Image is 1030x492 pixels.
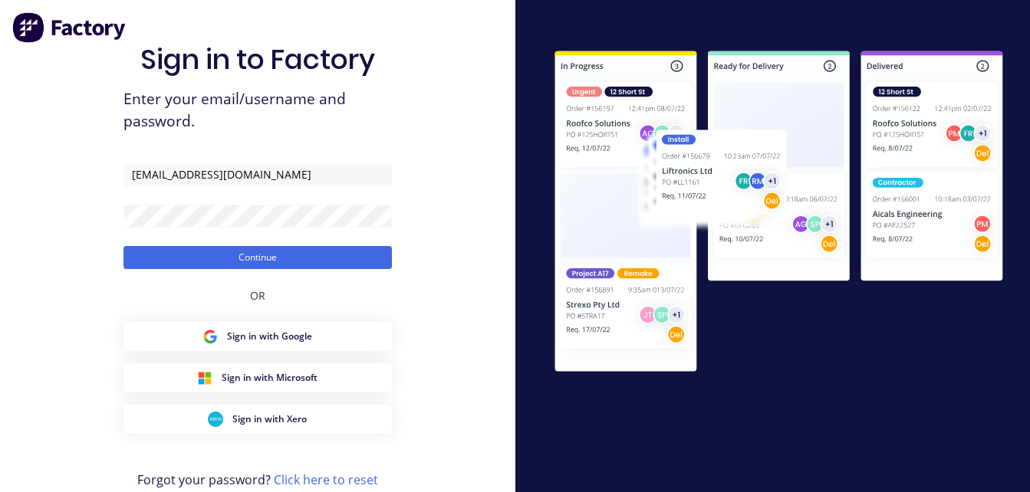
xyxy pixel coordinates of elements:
[123,163,392,186] input: Email/Username
[227,330,312,343] span: Sign in with Google
[250,269,265,322] div: OR
[123,322,392,351] button: Google Sign inSign in with Google
[197,370,212,385] img: Microsoft Sign in
[123,363,392,392] button: Microsoft Sign inSign in with Microsoft
[208,412,223,427] img: Xero Sign in
[123,88,392,133] span: Enter your email/username and password.
[12,12,127,43] img: Factory
[140,43,375,76] h1: Sign in to Factory
[202,329,218,344] img: Google Sign in
[274,471,378,488] a: Click here to reset
[123,246,392,269] button: Continue
[232,412,307,426] span: Sign in with Xero
[123,405,392,434] button: Xero Sign inSign in with Xero
[137,471,378,489] span: Forgot your password?
[222,371,318,385] span: Sign in with Microsoft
